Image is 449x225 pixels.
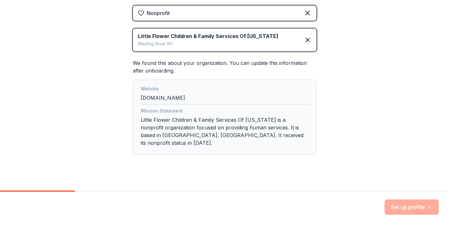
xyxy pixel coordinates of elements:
div: Nonprofit [147,9,170,17]
div: Website [141,85,309,94]
div: Wading River NY [138,40,278,48]
div: [DOMAIN_NAME] [141,85,309,105]
div: Mission Statement [141,107,309,116]
div: Little Flower Children & Family Services Of [US_STATE] [138,32,278,40]
div: Little Flower Children & Family Services Of [US_STATE] is a nonprofit organization focused on pro... [141,107,309,149]
div: We found this about your organization. You can update this information after onboarding. [133,59,317,155]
